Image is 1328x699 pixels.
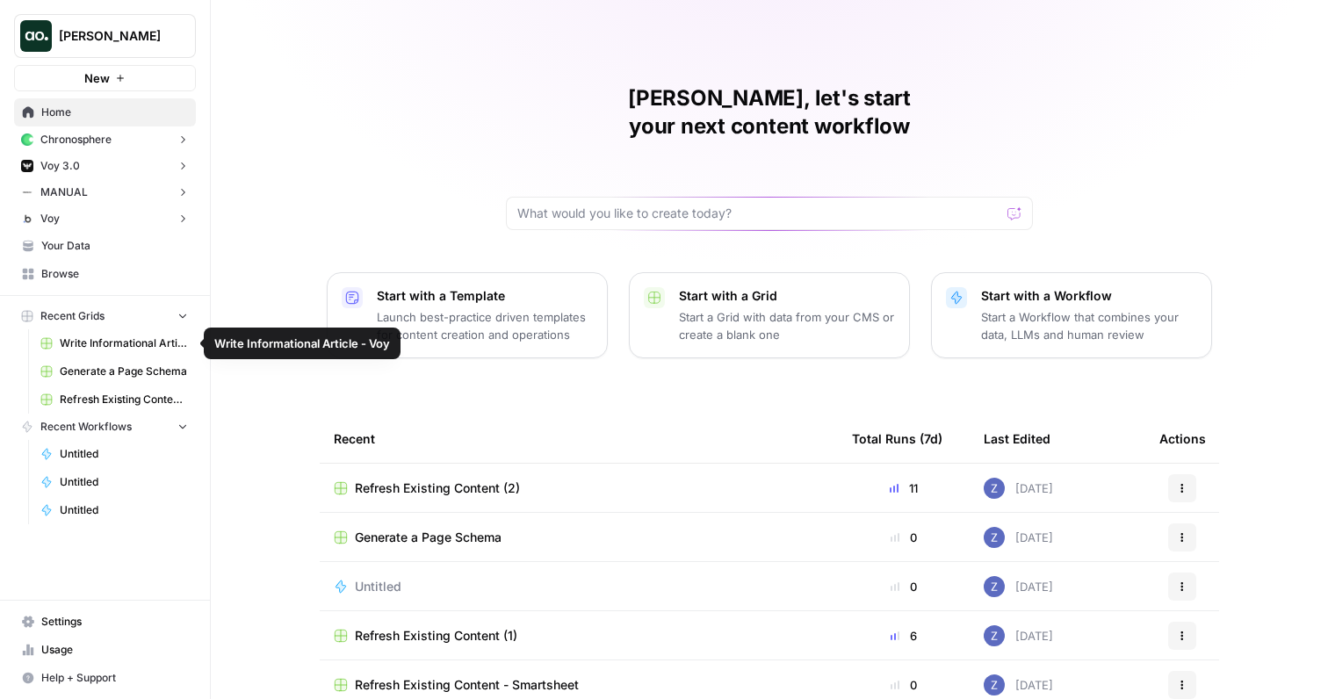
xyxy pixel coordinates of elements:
div: 0 [852,578,956,595]
span: Chronosphere [40,132,112,148]
img: tx617fburb3rd2wmk5spnowde2vn [21,133,33,146]
span: Untitled [60,502,188,518]
img: stjew9z7pit1u5j29oym3lz1cqu3 [21,160,33,172]
a: Home [14,98,196,126]
span: Browse [41,266,188,282]
p: Start with a Template [377,287,593,305]
span: Refresh Existing Content - Smartsheet [355,676,579,694]
img: if0rly7j6ey0lzdmkp6rmyzsebv0 [984,576,1005,597]
div: [DATE] [984,527,1053,548]
span: Help + Support [41,670,188,686]
a: Refresh Existing Content (1) [334,627,824,645]
button: Workspace: Zoe Jessup [14,14,196,58]
a: Untitled [32,496,196,524]
div: [DATE] [984,478,1053,499]
button: Recent Grids [14,303,196,329]
a: Settings [14,608,196,636]
a: Untitled [334,578,824,595]
img: if0rly7j6ey0lzdmkp6rmyzsebv0 [984,527,1005,548]
span: Voy 3.0 [40,158,80,174]
a: Refresh Existing Content (2) [334,479,824,497]
button: Start with a WorkflowStart a Workflow that combines your data, LLMs and human review [931,272,1212,358]
div: [DATE] [984,674,1053,695]
div: [DATE] [984,576,1053,597]
span: Untitled [60,446,188,462]
div: 0 [852,529,956,546]
span: Write Informational Article - Voy [60,335,188,351]
a: Refresh Existing Content (2) [32,386,196,414]
span: Untitled [355,578,401,595]
div: 6 [852,627,956,645]
span: MANUAL [40,184,88,200]
span: New [84,69,110,87]
button: MANUAL [14,179,196,205]
a: Generate a Page Schema [334,529,824,546]
span: Recent Workflows [40,419,132,435]
p: Start a Workflow that combines your data, LLMs and human review [981,308,1197,343]
img: if0rly7j6ey0lzdmkp6rmyzsebv0 [984,625,1005,646]
p: Start a Grid with data from your CMS or create a blank one [679,308,895,343]
a: Generate a Page Schema [32,357,196,386]
a: Untitled [32,440,196,468]
span: Refresh Existing Content (2) [60,392,188,407]
p: Start with a Grid [679,287,895,305]
a: Refresh Existing Content - Smartsheet [334,676,824,694]
a: Your Data [14,232,196,260]
img: b2umk04t2odii1k9kk93zamw5cx7 [21,186,33,198]
span: Your Data [41,238,188,254]
span: Refresh Existing Content (2) [355,479,520,497]
span: Home [41,104,188,120]
button: New [14,65,196,91]
p: Start with a Workflow [981,287,1197,305]
button: Start with a TemplateLaunch best-practice driven templates for content creation and operations [327,272,608,358]
a: Write Informational Article - Voy [32,329,196,357]
div: Last Edited [984,414,1050,463]
img: if0rly7j6ey0lzdmkp6rmyzsebv0 [984,478,1005,499]
div: Total Runs (7d) [852,414,942,463]
span: Usage [41,642,188,658]
button: Help + Support [14,664,196,692]
h1: [PERSON_NAME], let's start your next content workflow [506,84,1033,141]
span: Recent Grids [40,308,105,324]
a: Browse [14,260,196,288]
a: Usage [14,636,196,664]
button: Chronosphere [14,126,196,153]
img: if0rly7j6ey0lzdmkp6rmyzsebv0 [984,674,1005,695]
a: Untitled [32,468,196,496]
span: Settings [41,614,188,630]
span: Voy [40,211,60,227]
div: Recent [334,414,824,463]
button: Voy [14,205,196,232]
img: Zoe Jessup Logo [20,20,52,52]
div: 11 [852,479,956,497]
span: Generate a Page Schema [60,364,188,379]
span: Generate a Page Schema [355,529,502,546]
span: [PERSON_NAME] [59,27,165,45]
span: Refresh Existing Content (1) [355,627,517,645]
div: 0 [852,676,956,694]
input: What would you like to create today? [517,205,1000,222]
button: Recent Workflows [14,414,196,440]
p: Launch best-practice driven templates for content creation and operations [377,308,593,343]
span: Untitled [60,474,188,490]
div: [DATE] [984,625,1053,646]
button: Start with a GridStart a Grid with data from your CMS or create a blank one [629,272,910,358]
button: Voy 3.0 [14,153,196,179]
img: en82gte408cjjpk3rc19j1mw467d [21,213,33,225]
div: Actions [1159,414,1206,463]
